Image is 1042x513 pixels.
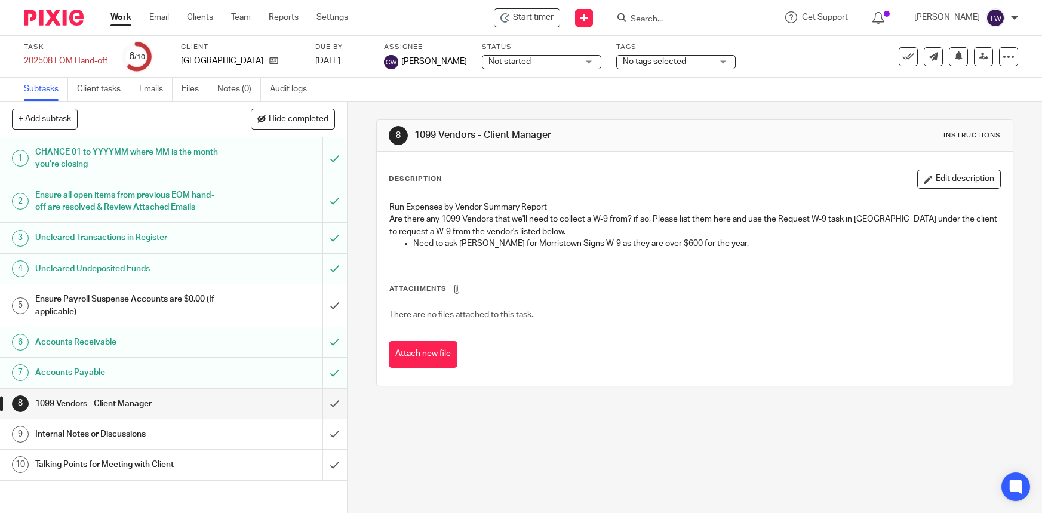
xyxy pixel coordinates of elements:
p: Are there any 1099 Vendors that we'll need to collect a W-9 from? if so, Please list them here an... [389,213,1000,238]
span: [PERSON_NAME] [401,56,467,67]
div: HOLA Lakeway - 202508 EOM Hand-off [494,8,560,27]
button: Edit description [917,170,1001,189]
span: Attachments [389,285,447,292]
a: Work [110,11,131,23]
a: Subtasks [24,78,68,101]
img: Pixie [24,10,84,26]
div: 4 [12,260,29,277]
a: Notes (0) [217,78,261,101]
a: Emails [139,78,173,101]
div: 6 [129,50,145,63]
span: Start timer [513,11,554,24]
div: 8 [12,395,29,412]
h1: Accounts Receivable [35,333,219,351]
div: 202508 EOM Hand-off [24,55,107,67]
button: Attach new file [389,341,457,368]
small: /10 [134,54,145,60]
h1: Accounts Payable [35,364,219,382]
label: Assignee [384,42,467,52]
div: 10 [12,456,29,473]
a: Reports [269,11,299,23]
h1: Ensure Payroll Suspense Accounts are $0.00 (If applicable) [35,290,219,321]
div: 9 [12,426,29,443]
h1: Uncleared Undeposited Funds [35,260,219,278]
span: Hide completed [269,115,328,124]
a: Client tasks [77,78,130,101]
a: Email [149,11,169,23]
p: Description [389,174,442,184]
div: 8 [389,126,408,145]
span: There are no files attached to this task. [389,311,533,319]
a: Clients [187,11,213,23]
img: svg%3E [384,55,398,69]
a: Audit logs [270,78,316,101]
img: svg%3E [986,8,1005,27]
h1: 1099 Vendors - Client Manager [414,129,720,142]
a: Settings [316,11,348,23]
div: Instructions [943,131,1001,140]
a: Files [182,78,208,101]
label: Tags [616,42,736,52]
p: Need to ask [PERSON_NAME] for Morristown Signs W-9 as they are over $600 for the year. [413,238,1000,250]
div: 5 [12,297,29,314]
label: Task [24,42,107,52]
input: Search [629,14,737,25]
button: Hide completed [251,109,335,129]
h1: Ensure all open items from previous EOM hand-off are resolved & Review Attached Emails [35,186,219,217]
span: Not started [488,57,531,66]
div: 2 [12,193,29,210]
label: Client [181,42,300,52]
h1: Internal Notes or Discussions [35,425,219,443]
span: [DATE] [315,57,340,65]
h1: CHANGE 01 to YYYYMM where MM is the month you're closing [35,143,219,174]
span: No tags selected [623,57,686,66]
label: Status [482,42,601,52]
a: Team [231,11,251,23]
p: [GEOGRAPHIC_DATA] [181,55,263,67]
span: Get Support [802,13,848,21]
h1: Uncleared Transactions in Register [35,229,219,247]
p: Run Expenses by Vendor Summary Report [389,201,1000,213]
div: 3 [12,230,29,247]
div: 6 [12,334,29,351]
h1: 1099 Vendors - Client Manager [35,395,219,413]
p: [PERSON_NAME] [914,11,980,23]
div: 1 [12,150,29,167]
label: Due by [315,42,369,52]
div: 7 [12,364,29,381]
h1: Talking Points for Meeting with Client [35,456,219,474]
button: + Add subtask [12,109,78,129]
